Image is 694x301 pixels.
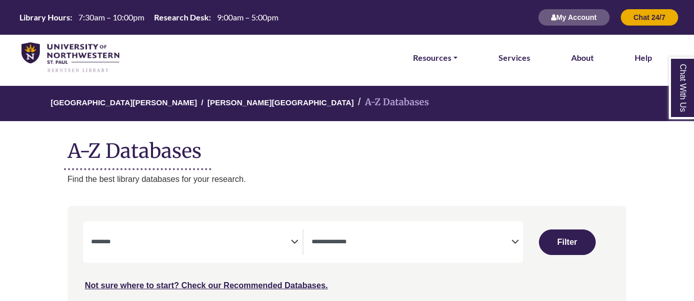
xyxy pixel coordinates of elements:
[15,12,283,21] table: Hours Today
[217,12,278,22] span: 9:00am – 5:00pm
[15,12,283,24] a: Hours Today
[68,173,627,186] p: Find the best library databases for your research.
[312,239,511,247] textarea: Filter
[91,239,291,247] textarea: Filter
[635,51,652,64] a: Help
[51,97,197,107] a: [GEOGRAPHIC_DATA][PERSON_NAME]
[498,51,530,64] a: Services
[68,86,627,121] nav: breadcrumb
[85,281,328,290] a: Not sure where to start? Check our Recommended Databases.
[68,131,627,163] h1: A-Z Databases
[538,13,610,21] a: My Account
[620,9,679,26] button: Chat 24/7
[620,13,679,21] a: Chat 24/7
[207,97,354,107] a: [PERSON_NAME][GEOGRAPHIC_DATA]
[354,95,429,110] li: A-Z Databases
[571,51,594,64] a: About
[413,51,458,64] a: Resources
[150,12,211,22] th: Research Desk:
[78,12,144,22] span: 7:30am – 10:00pm
[21,42,119,74] img: library_home
[539,229,596,255] button: Submit for Search Results
[538,9,610,26] button: My Account
[15,12,73,22] th: Library Hours:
